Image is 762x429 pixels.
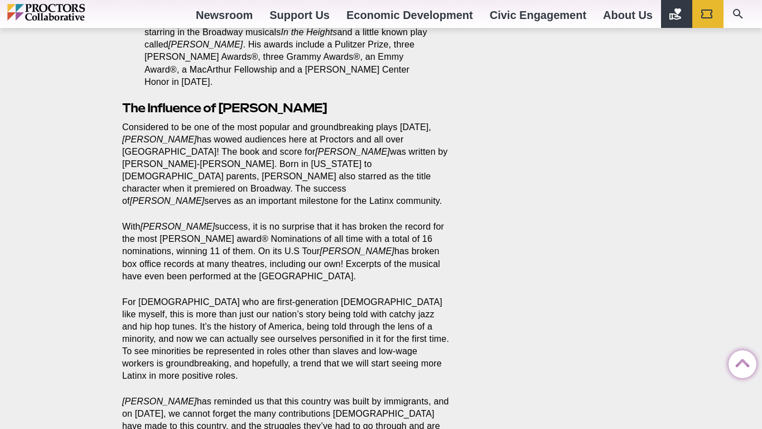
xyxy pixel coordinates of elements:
em: [PERSON_NAME] [320,246,394,256]
em: In the Heights [281,27,337,37]
p: Considered to be one of the most popular and groundbreaking plays [DATE], has wowed audiences her... [122,121,450,208]
p: For [DEMOGRAPHIC_DATA] who are first-generation [DEMOGRAPHIC_DATA] like myself, this is more than... [122,296,450,383]
li: – Widely known for creating and starring in the Broadway musicals and a little known play called ... [144,14,433,88]
em: [PERSON_NAME] [122,135,197,144]
a: Back to Top [729,351,751,373]
em: [PERSON_NAME] [130,196,205,206]
em: [PERSON_NAME] [315,147,390,156]
em: [PERSON_NAME] [141,222,215,231]
img: Proctors logo [7,4,133,21]
em: [PERSON_NAME] [168,40,243,49]
em: [PERSON_NAME] [122,397,197,406]
p: With success, it is no surprise that it has broken the record for the most [PERSON_NAME] award® N... [122,221,450,282]
h2: The Influence of [PERSON_NAME] [122,99,450,117]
